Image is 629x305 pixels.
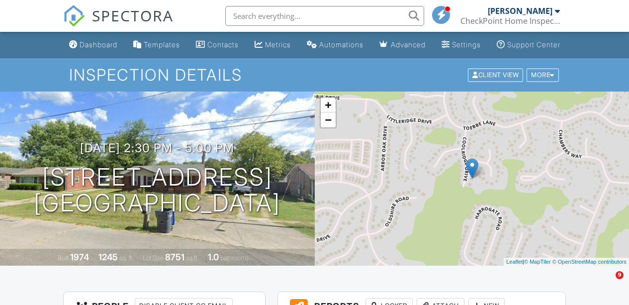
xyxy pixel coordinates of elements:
div: Automations [319,40,363,49]
a: Dashboard [65,36,121,54]
div: CheckPoint Home Inspections,LLC [460,16,560,26]
a: Leaflet [506,259,523,265]
a: Contacts [192,36,243,54]
a: SPECTORA [63,13,174,34]
span: sq.ft. [186,254,198,262]
span: sq. ft. [119,254,133,262]
a: Zoom in [321,98,336,112]
div: Settings [452,40,481,49]
div: More [527,68,559,82]
a: Client View [467,71,526,78]
div: | [504,258,629,266]
a: Automations (Basic) [303,36,367,54]
iframe: Intercom live chat [595,271,619,295]
div: Templates [144,40,180,49]
a: © MapTiler [524,259,551,265]
div: Advanced [391,40,426,49]
div: Client View [468,68,523,82]
h1: [STREET_ADDRESS] [GEOGRAPHIC_DATA] [34,164,280,217]
div: Dashboard [80,40,117,49]
div: 1245 [98,252,118,262]
div: Metrics [265,40,291,49]
input: Search everything... [225,6,424,26]
span: SPECTORA [92,5,174,26]
h3: [DATE] 2:30 pm - 5:00 pm [80,141,234,155]
div: Support Center [507,40,560,49]
div: Contacts [207,40,239,49]
a: Advanced [375,36,430,54]
div: 8751 [165,252,184,262]
span: 9 [616,271,624,279]
a: © OpenStreetMap contributors [552,259,627,265]
a: Metrics [251,36,295,54]
a: Settings [438,36,485,54]
div: [PERSON_NAME] [488,6,552,16]
a: Templates [129,36,184,54]
h1: Inspection Details [69,66,559,84]
img: The Best Home Inspection Software - Spectora [63,5,85,27]
span: Lot Size [143,254,164,262]
div: 1.0 [208,252,219,262]
a: Zoom out [321,112,336,127]
span: Built [58,254,69,262]
span: bathrooms [220,254,249,262]
a: Support Center [493,36,564,54]
div: 1974 [70,252,89,262]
